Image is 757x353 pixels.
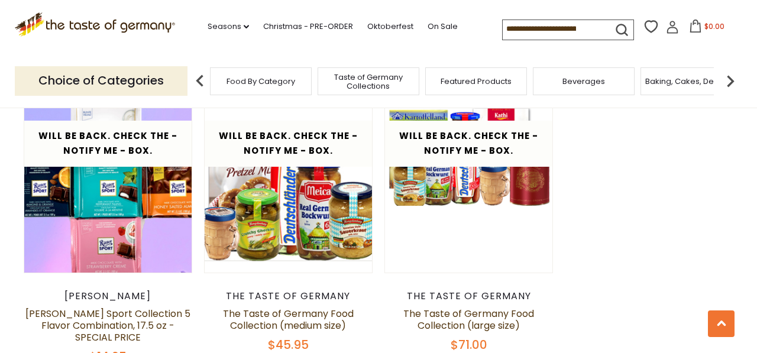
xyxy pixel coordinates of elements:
p: Choice of Categories [15,66,187,95]
a: Featured Products [441,77,512,86]
img: previous arrow [188,69,212,93]
img: The Taste of Germany Food Collection (medium size) [205,106,372,273]
a: Christmas - PRE-ORDER [263,20,353,33]
div: The Taste of Germany [384,290,553,302]
span: $0.00 [704,21,724,31]
a: Baking, Cakes, Desserts [645,77,737,86]
span: $71.00 [451,336,487,353]
a: On Sale [428,20,458,33]
a: The Taste of Germany Food Collection (large size) [403,307,534,332]
a: Food By Category [227,77,295,86]
img: Ritter Sport Collection 5 Flavor Combination, 17.5 oz -SPECIAL PRICE [24,106,192,273]
div: [PERSON_NAME] [24,290,192,302]
a: [PERSON_NAME] Sport Collection 5 Flavor Combination, 17.5 oz -SPECIAL PRICE [25,307,190,344]
a: Taste of Germany Collections [321,73,416,90]
a: Seasons [208,20,249,33]
span: $45.95 [268,336,309,353]
a: Oktoberfest [367,20,413,33]
button: $0.00 [681,20,732,37]
a: Beverages [562,77,605,86]
div: The Taste of Germany [204,290,373,302]
a: The Taste of Germany Food Collection (medium size) [223,307,354,332]
img: next arrow [719,69,742,93]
